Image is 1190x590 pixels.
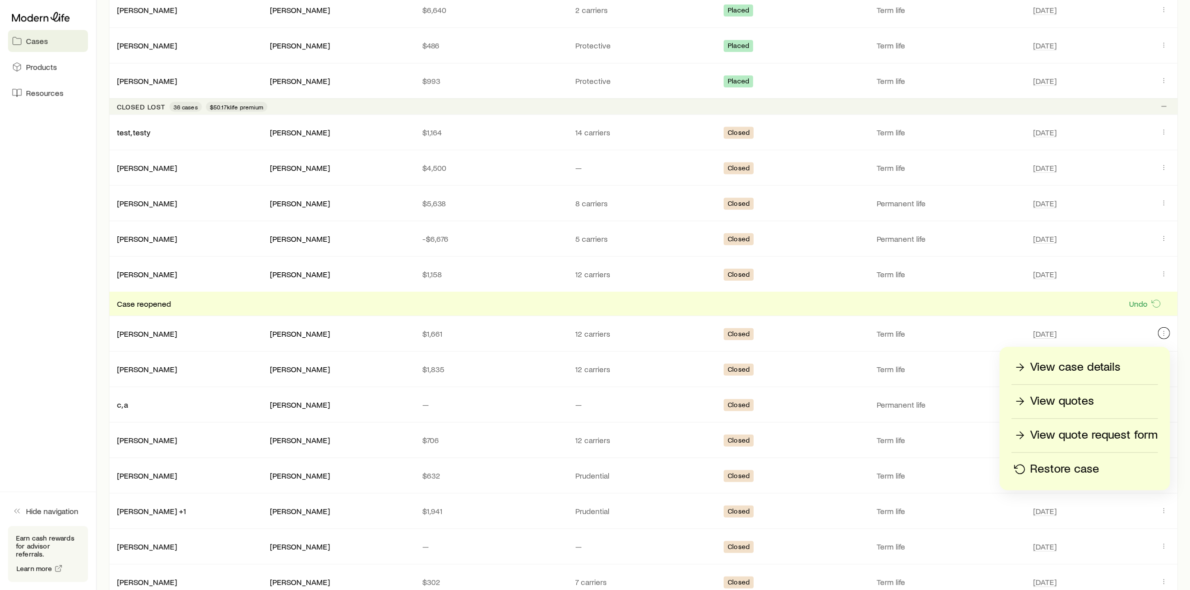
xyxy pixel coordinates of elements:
span: Closed [728,270,750,281]
span: [DATE] [1033,198,1057,208]
div: [PERSON_NAME] [270,542,330,552]
p: $1,164 [422,127,559,137]
p: $1,158 [422,269,559,279]
div: [PERSON_NAME] [270,40,330,51]
div: [PERSON_NAME] [270,577,330,588]
div: [PERSON_NAME] +1 [117,506,186,517]
div: [PERSON_NAME] [117,5,177,15]
a: [PERSON_NAME] [117,269,177,279]
div: [PERSON_NAME] [270,400,330,410]
span: [DATE] [1033,234,1057,244]
p: — [422,400,559,410]
span: Cases [26,36,48,46]
div: test, testy [117,127,150,138]
div: [PERSON_NAME] [117,198,177,209]
button: Hide navigation [8,500,88,522]
a: View case details [1012,359,1158,377]
div: [PERSON_NAME] [270,198,330,209]
p: Term life [877,542,1022,552]
p: Term life [877,435,1022,445]
div: [PERSON_NAME] [270,471,330,481]
p: Prudential [575,471,712,481]
p: Undo [1129,299,1148,309]
span: [DATE] [1033,329,1057,339]
div: [PERSON_NAME] [270,364,330,375]
p: Term life [877,471,1022,481]
span: Closed [728,401,750,411]
a: [PERSON_NAME] [117,329,177,338]
div: [PERSON_NAME] [117,234,177,244]
p: $4,500 [422,163,559,173]
div: [PERSON_NAME] [117,364,177,375]
p: 2 carriers [575,5,712,15]
div: Earn cash rewards for advisor referrals.Learn more [8,526,88,582]
div: [PERSON_NAME] [270,127,330,138]
span: Closed [728,578,750,589]
span: Closed [728,235,750,245]
div: [PERSON_NAME] [117,40,177,51]
span: [DATE] [1033,163,1057,173]
p: $1,941 [422,506,559,516]
p: $993 [422,76,559,86]
div: [PERSON_NAME] [117,76,177,86]
p: Term life [877,40,1022,50]
a: [PERSON_NAME] [117,577,177,587]
div: [PERSON_NAME] [270,163,330,173]
button: Restore case [1012,461,1158,479]
div: [PERSON_NAME] [270,329,330,339]
p: $486 [422,40,559,50]
span: Closed [728,436,750,447]
p: 12 carriers [575,269,712,279]
span: Closed [728,365,750,376]
div: [PERSON_NAME] [117,163,177,173]
p: View case details [1030,360,1121,376]
p: $1,661 [422,329,559,339]
span: [DATE] [1033,127,1057,137]
span: Closed [728,472,750,482]
p: Closed lost [117,103,165,111]
p: Protective [575,40,712,50]
a: [PERSON_NAME] [117,364,177,374]
p: $632 [422,471,559,481]
a: [PERSON_NAME] [117,234,177,243]
p: 7 carriers [575,577,712,587]
p: — [575,400,712,410]
p: 12 carriers [575,364,712,374]
span: [DATE] [1033,40,1057,50]
a: [PERSON_NAME] [117,76,177,85]
span: Placed [728,41,749,52]
span: Hide navigation [26,506,78,516]
p: $6,640 [422,5,559,15]
p: $302 [422,577,559,587]
p: -$6,676 [422,234,559,244]
div: [PERSON_NAME] [117,269,177,280]
p: Term life [877,364,1022,374]
p: View quotes [1030,394,1094,410]
span: Closed [728,507,750,518]
span: [DATE] [1033,5,1057,15]
a: [PERSON_NAME] [117,40,177,50]
p: Permanent life [877,198,1022,208]
div: [PERSON_NAME] [117,471,177,481]
button: Undo [1129,298,1162,310]
a: [PERSON_NAME] [117,163,177,172]
p: Term life [877,329,1022,339]
div: [PERSON_NAME] [270,269,330,280]
span: [DATE] [1033,269,1057,279]
p: $1,835 [422,364,559,374]
span: [DATE] [1033,542,1057,552]
p: 8 carriers [575,198,712,208]
span: $50.17k life premium [210,103,263,111]
div: c, a [117,400,128,410]
p: 5 carriers [575,234,712,244]
span: Resources [26,88,63,98]
div: [PERSON_NAME] [117,435,177,446]
div: [PERSON_NAME] [117,329,177,339]
div: [PERSON_NAME] [117,542,177,552]
div: [PERSON_NAME] [270,506,330,517]
p: Term life [877,127,1022,137]
a: Resources [8,82,88,104]
a: [PERSON_NAME] [117,435,177,445]
span: Closed [728,199,750,210]
span: [DATE] [1033,506,1057,516]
